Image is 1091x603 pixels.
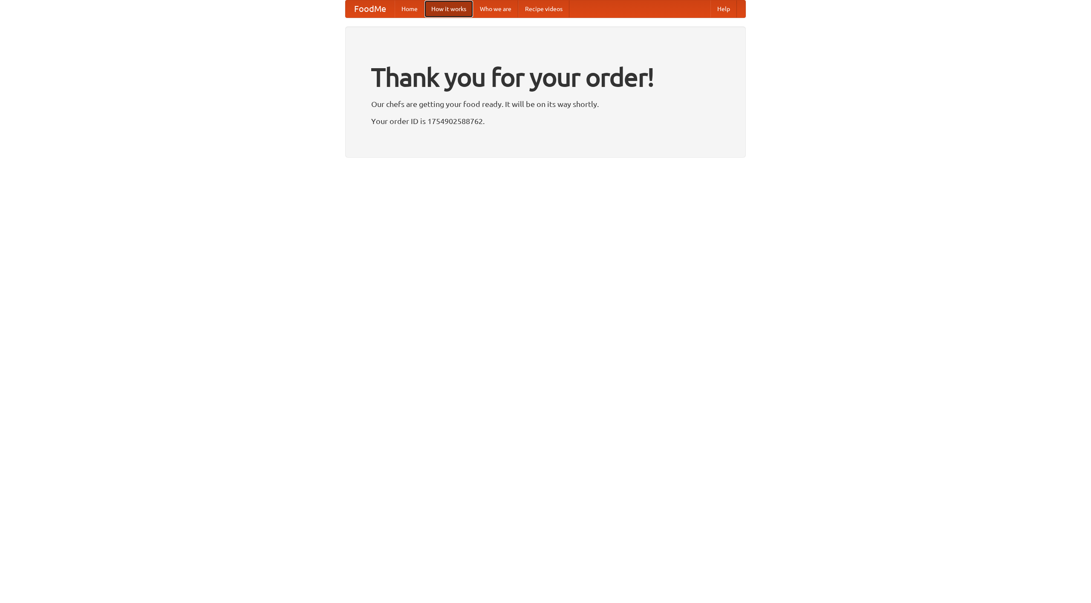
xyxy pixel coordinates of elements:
[395,0,424,17] a: Home
[518,0,569,17] a: Recipe videos
[346,0,395,17] a: FoodMe
[371,57,720,98] h1: Thank you for your order!
[473,0,518,17] a: Who we are
[371,115,720,127] p: Your order ID is 1754902588762.
[710,0,737,17] a: Help
[424,0,473,17] a: How it works
[371,98,720,110] p: Our chefs are getting your food ready. It will be on its way shortly.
